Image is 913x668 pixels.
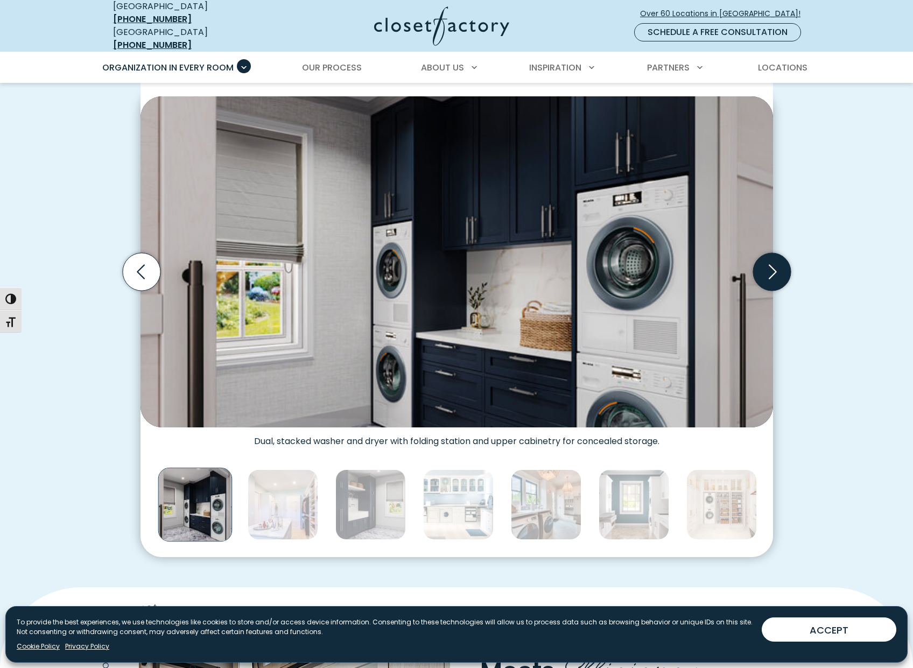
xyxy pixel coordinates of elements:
a: Cookie Policy [17,642,60,651]
figcaption: Dual, stacked washer and dryer with folding station and upper cabinetry for concealed storage. [141,427,773,447]
a: Privacy Policy [65,642,109,651]
img: Custom laundry room and mudroom with folding station, built-in bench, coat hooks, and white shake... [511,469,581,540]
img: Laundry room with dual washer and dryer with folding station and dark blue upper cabinetry [141,96,773,427]
a: [PHONE_NUMBER] [113,13,192,25]
nav: Primary Menu [95,53,818,83]
span: Locations [758,61,807,74]
img: Laundry room with dual washer and dryer with folding station and dark blue upper cabinetry [158,468,232,542]
img: Custom laundry room cabinetry with glass door fronts, pull-out wire baskets, hanging rods, integr... [423,469,494,540]
span: Inspiration [529,61,581,74]
img: Custom laundry room with pull-out ironing board and laundry sink [599,469,669,540]
img: Full height cabinetry with built-in laundry sink and open shelving for woven baskets. [335,469,406,540]
span: About Us [421,61,464,74]
span: Our Process [302,61,362,74]
img: Stacked washer & dryer inside walk-in closet with custom cabinetry and shelving. [248,469,318,540]
img: Closet Factory Logo [374,6,509,46]
button: Previous slide [118,249,165,295]
button: Next slide [749,249,795,295]
span: Over 60 Locations in [GEOGRAPHIC_DATA]! [640,8,809,19]
button: ACCEPT [762,617,896,642]
img: Custom laundry room with gold hanging rod, glass door cabinets, and concealed laundry storage [686,469,757,540]
a: Over 60 Locations in [GEOGRAPHIC_DATA]! [640,4,810,23]
span: Organization in Every Room [102,61,234,74]
div: [GEOGRAPHIC_DATA] [113,26,269,52]
a: Schedule a Free Consultation [634,23,801,41]
p: To provide the best experiences, we use technologies like cookies to store and/or access device i... [17,617,753,637]
span: Partners [647,61,690,74]
a: [PHONE_NUMBER] [113,39,192,51]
